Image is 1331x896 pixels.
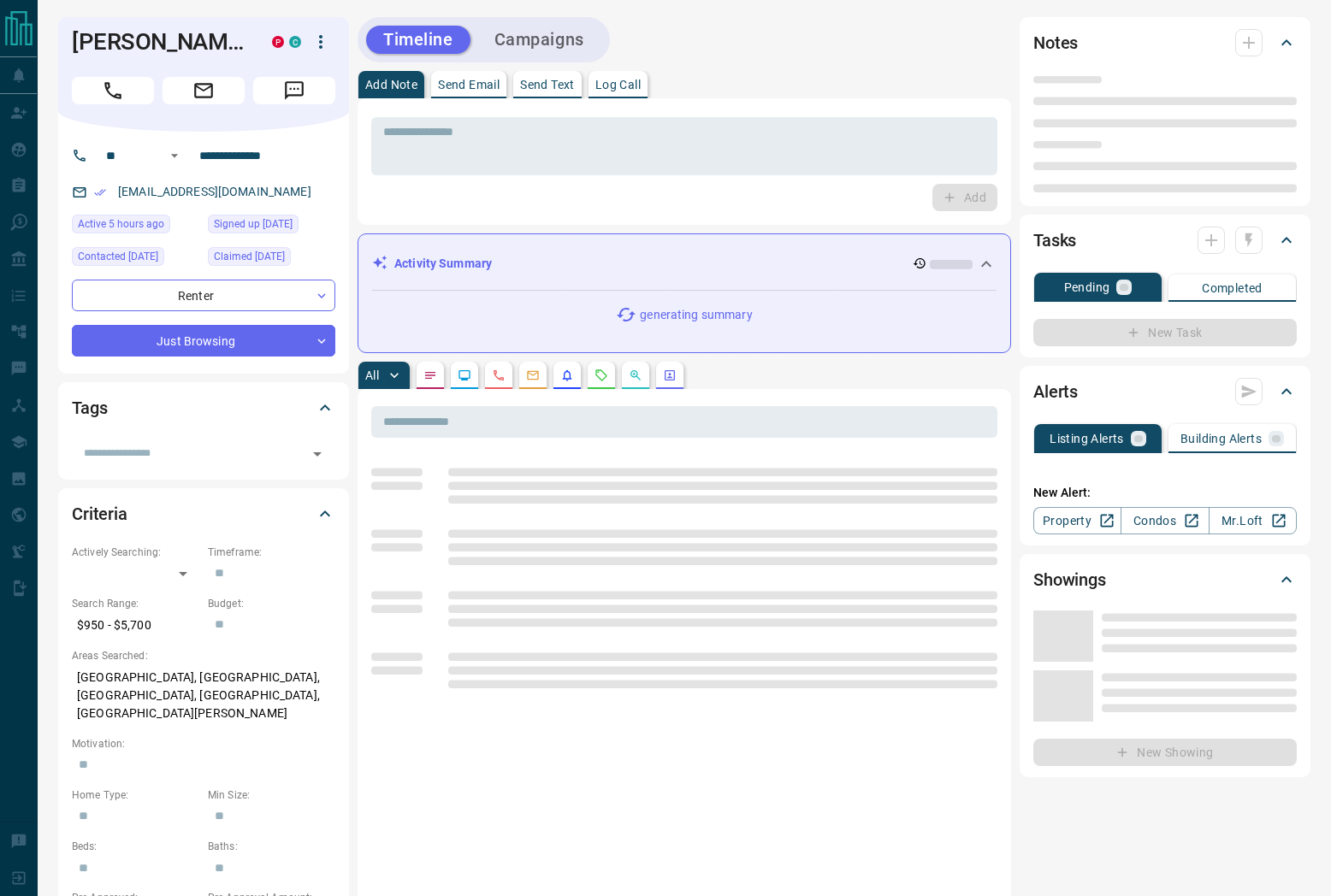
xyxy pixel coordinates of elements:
[72,28,246,56] h1: [PERSON_NAME]
[72,247,199,271] div: Thu Jun 26 2025
[72,545,199,560] p: Actively Searching:
[94,186,106,198] svg: Email Verified
[1033,378,1078,405] h2: Alerts
[1033,559,1297,600] div: Showings
[492,368,506,382] svg: Calls
[438,79,500,91] p: Send Email
[72,387,335,428] div: Tags
[253,77,335,104] span: Message
[208,247,335,271] div: Sat May 24 2025
[1033,484,1297,502] p: New Alert:
[72,839,199,854] p: Beds:
[1033,29,1078,56] h2: Notes
[208,787,335,803] p: Min Size:
[595,368,608,382] svg: Requests
[72,663,335,728] p: [GEOGRAPHIC_DATA], [GEOGRAPHIC_DATA], [GEOGRAPHIC_DATA], [GEOGRAPHIC_DATA], [GEOGRAPHIC_DATA][PER...
[208,839,335,854] p: Baths:
[1033,566,1106,593] h2: Showings
[214,248,285,265] span: Claimed [DATE]
[663,368,677,382] svg: Agent Actions
[72,500,127,528] h2: Criteria
[1180,433,1262,445] p: Building Alerts
[164,145,185,166] button: Open
[208,215,335,239] div: Fri May 23 2025
[72,596,199,611] p: Search Range:
[72,325,335,357] div: Just Browsing
[72,394,107,421] h2: Tags
[372,248,997,280] div: Activity Summary
[520,79,575,91] p: Send Text
[208,545,335,560] p: Timeframe:
[1209,507,1297,534] a: Mr.Loft
[305,442,329,466] button: Open
[365,369,379,381] p: All
[595,79,641,91] p: Log Call
[458,368,471,382] svg: Lead Browsing Activity
[72,77,154,104] span: Call
[118,185,311,198] a: [EMAIL_ADDRESS][DOMAIN_NAME]
[365,79,417,91] p: Add Note
[560,368,574,382] svg: Listing Alerts
[72,215,199,239] div: Tue Oct 14 2025
[1033,227,1076,254] h2: Tasks
[72,280,335,311] div: Renter
[72,493,335,534] div: Criteria
[208,596,335,611] p: Budget:
[1033,507,1121,534] a: Property
[289,36,301,48] div: condos.ca
[629,368,642,382] svg: Opportunities
[366,26,470,54] button: Timeline
[640,306,752,324] p: generating summary
[72,648,335,663] p: Areas Searched:
[1033,22,1297,63] div: Notes
[1050,433,1124,445] p: Listing Alerts
[1202,282,1263,294] p: Completed
[78,215,164,233] span: Active 5 hours ago
[526,368,540,382] svg: Emails
[163,77,245,104] span: Email
[272,36,284,48] div: property.ca
[394,255,492,273] p: Activity Summary
[423,368,437,382] svg: Notes
[1064,281,1110,293] p: Pending
[72,787,199,803] p: Home Type:
[214,215,293,233] span: Signed up [DATE]
[477,26,601,54] button: Campaigns
[1033,371,1297,412] div: Alerts
[72,736,335,752] p: Motivation:
[1121,507,1209,534] a: Condos
[78,248,158,265] span: Contacted [DATE]
[72,611,199,640] p: $950 - $5,700
[1033,220,1297,261] div: Tasks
